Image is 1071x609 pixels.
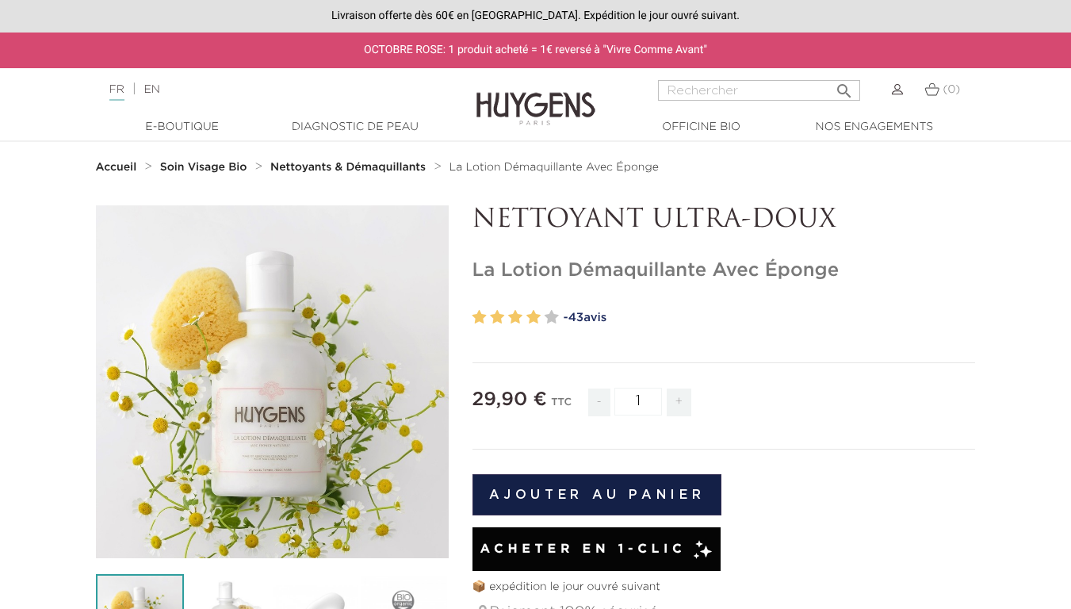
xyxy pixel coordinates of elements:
div: | [101,80,434,99]
span: - [588,389,610,416]
a: Nettoyants & Démaquillants [270,161,430,174]
span: La Lotion Démaquillante Avec Éponge [449,162,659,173]
a: E-Boutique [103,119,262,136]
a: FR [109,84,124,101]
label: 5 [545,306,559,329]
label: 3 [508,306,522,329]
a: Accueil [96,161,140,174]
label: 1 [472,306,487,329]
p: NETTOYANT ULTRA-DOUX [472,205,976,236]
span: 43 [568,312,584,324]
button: Ajouter au panier [472,474,722,515]
strong: Soin Visage Bio [160,162,247,173]
label: 4 [526,306,541,329]
strong: Accueil [96,162,137,173]
a: Diagnostic de peau [276,119,434,136]
a: La Lotion Démaquillante Avec Éponge [449,161,659,174]
button:  [830,75,859,97]
img: Huygens [476,67,595,128]
input: Quantité [614,388,662,416]
div: TTC [551,385,572,428]
span: + [667,389,692,416]
h1: La Lotion Démaquillante Avec Éponge [472,259,976,282]
p: 📦 expédition le jour ouvré suivant [472,579,976,596]
span: (0) [943,84,960,95]
input: Rechercher [658,80,860,101]
i:  [835,77,854,96]
a: Nos engagements [795,119,954,136]
a: Soin Visage Bio [160,161,251,174]
a: EN [143,84,159,95]
strong: Nettoyants & Démaquillants [270,162,426,173]
label: 2 [490,306,504,329]
a: -43avis [564,306,976,330]
a: Officine Bio [622,119,781,136]
span: 29,90 € [472,390,547,409]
